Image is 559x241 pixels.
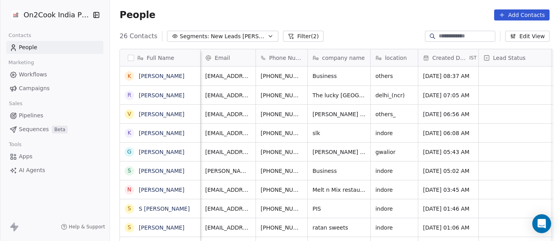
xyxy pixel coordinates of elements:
span: [EMAIL_ADDRESS][DOMAIN_NAME] [205,205,251,213]
span: [DATE] 05:43 AM [423,148,474,156]
a: [PERSON_NAME] [139,130,184,136]
span: Beta [52,126,68,133]
a: SequencesBeta [6,123,103,136]
span: delhi_(ncr) [375,91,413,99]
span: Contacts [5,30,35,41]
span: [DATE] 01:46 AM [423,205,474,213]
div: K [128,72,131,80]
span: [PHONE_NUMBER] [261,205,303,213]
span: slk [313,129,366,137]
span: Full Name [147,54,174,62]
span: [EMAIL_ADDRESS][DOMAIN_NAME] [205,148,251,156]
span: [PHONE_NUMBER] [261,72,303,80]
a: [PERSON_NAME] [139,73,184,79]
button: Add Contacts [494,9,550,20]
span: [PHONE_NUMBER] [261,91,303,99]
a: Help & Support [61,224,105,230]
span: [PHONE_NUMBER] [261,186,303,194]
span: Pipelines [19,111,43,120]
span: [DATE] 05:02 AM [423,167,474,175]
div: location [371,49,418,66]
span: Campaigns [19,84,50,93]
span: New Leads [PERSON_NAME] [211,32,266,41]
span: [PERSON_NAME] collection [313,148,366,156]
span: Email [215,54,230,62]
button: Filter(2) [283,31,324,42]
span: Sequences [19,125,49,133]
a: Apps [6,150,103,163]
span: Sales [6,98,26,109]
span: [DATE] 03:45 AM [423,186,474,194]
span: Lead Status [493,54,526,62]
span: Apps [19,152,33,161]
span: indore [375,205,413,213]
span: [EMAIL_ADDRESS][DOMAIN_NAME] [205,110,251,118]
span: Melt n Mix restaurant [313,186,366,194]
div: Open Intercom Messenger [532,214,551,233]
span: People [120,9,155,21]
a: Pipelines [6,109,103,122]
span: Segments: [180,32,209,41]
span: indore [375,129,413,137]
span: [DATE] 06:08 AM [423,129,474,137]
span: indore [375,186,413,194]
span: [DATE] 07:05 AM [423,91,474,99]
div: Full Name [120,49,200,66]
div: S [128,167,131,175]
span: [PERSON_NAME] furniture [313,110,366,118]
span: The lucky [GEOGRAPHIC_DATA] [313,91,366,99]
div: Created DateIST [418,49,478,66]
span: Help & Support [69,224,105,230]
a: Workflows [6,68,103,81]
span: Business [313,167,366,175]
span: Marketing [5,57,37,69]
div: K [128,129,131,137]
span: Phone Number [269,54,303,62]
span: On2Cook India Pvt. Ltd. [24,10,90,20]
div: Phone Number [256,49,307,66]
span: others_ [375,110,413,118]
a: [PERSON_NAME] [139,111,184,117]
a: [PERSON_NAME] [139,187,184,193]
div: Lead Status [479,49,551,66]
a: People [6,41,103,54]
span: indore [375,167,413,175]
span: [PHONE_NUMBER] [261,129,303,137]
a: [PERSON_NAME] [139,168,184,174]
div: N [127,185,131,194]
span: [PHONE_NUMBER] [261,167,303,175]
span: [DATE] 06:56 AM [423,110,474,118]
div: Email [200,49,256,66]
span: [EMAIL_ADDRESS][DOMAIN_NAME] [205,186,251,194]
a: S [PERSON_NAME] [139,206,190,212]
a: AI Agents [6,164,103,177]
span: [EMAIL_ADDRESS][DOMAIN_NAME] [205,72,251,80]
span: location [385,54,407,62]
span: [PHONE_NUMBER] [261,110,303,118]
span: gwalior [375,148,413,156]
div: company name [308,49,370,66]
button: On2Cook India Pvt. Ltd. [9,8,87,22]
span: PIS [313,205,366,213]
span: Business [313,72,366,80]
div: V [128,110,132,118]
span: 26 Contacts [120,32,157,41]
span: ratan sweets [313,224,366,232]
span: [DATE] 01:06 AM [423,224,474,232]
span: company name [322,54,365,62]
img: on2cook%20logo-04%20copy.jpg [11,10,20,20]
a: Campaigns [6,82,103,95]
span: AI Agents [19,166,45,174]
span: Created Date [432,54,468,62]
span: indore [375,224,413,232]
span: People [19,43,37,52]
span: [PERSON_NAME][EMAIL_ADDRESS][PERSON_NAME][DOMAIN_NAME] [205,167,251,175]
span: [EMAIL_ADDRESS][DOMAIN_NAME] [205,91,251,99]
span: others [375,72,413,80]
a: [PERSON_NAME] [139,149,184,155]
span: [PHONE_NUMBER] [261,224,303,232]
span: [DATE] 08:37 AM [423,72,474,80]
span: Workflows [19,70,47,79]
span: [EMAIL_ADDRESS][DOMAIN_NAME] [205,129,251,137]
a: [PERSON_NAME] [139,224,184,231]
